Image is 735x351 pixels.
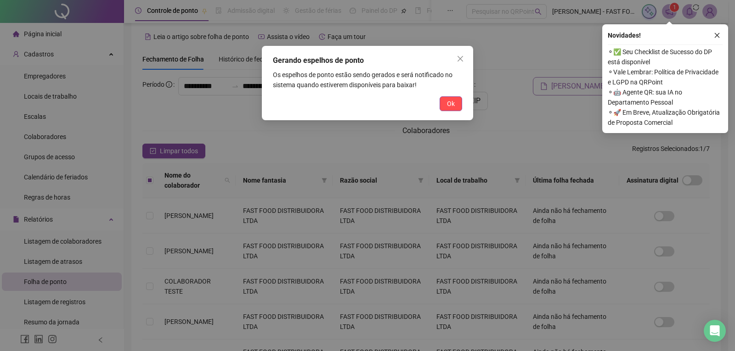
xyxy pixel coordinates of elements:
[608,87,723,107] span: ⚬ 🤖 Agente QR: sua IA no Departamento Pessoal
[608,30,641,40] span: Novidades !
[608,47,723,67] span: ⚬ ✅ Seu Checklist de Sucesso do DP está disponível
[453,51,468,66] button: Close
[273,71,452,89] span: Os espelhos de ponto estão sendo gerados e será notificado no sistema quando estiverem disponívei...
[714,32,720,39] span: close
[440,96,462,111] button: Ok
[608,67,723,87] span: ⚬ Vale Lembrar: Política de Privacidade e LGPD na QRPoint
[273,56,364,65] span: Gerando espelhos de ponto
[704,320,726,342] div: Open Intercom Messenger
[447,99,455,109] span: Ok
[457,55,464,62] span: close
[608,107,723,128] span: ⚬ 🚀 Em Breve, Atualização Obrigatória de Proposta Comercial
